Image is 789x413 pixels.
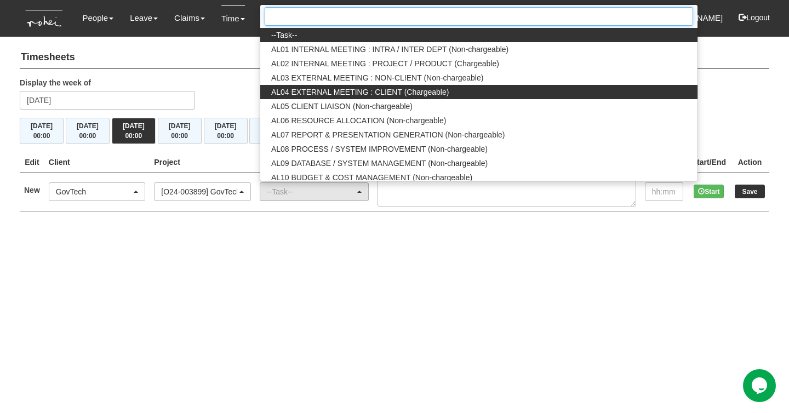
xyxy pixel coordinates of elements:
button: [DATE]00:00 [20,118,64,144]
div: GovTech [56,186,132,197]
h4: Timesheets [20,47,769,69]
iframe: chat widget [743,369,778,402]
span: 00:00 [79,132,96,140]
span: 00:00 [171,132,188,140]
div: --Task-- [267,186,355,197]
label: Display the week of [20,77,91,88]
button: [O24-003899] GovTech - ELP Executive Coaching [154,182,251,201]
span: 00:00 [217,132,234,140]
div: [O24-003899] GovTech - ELP Executive Coaching [161,186,237,197]
button: [DATE]00:00 [66,118,110,144]
th: Start/End [688,152,730,173]
button: Start [694,185,724,198]
button: GovTech [49,182,146,201]
button: [DATE]00:00 [158,118,202,144]
input: Save [735,185,765,198]
span: AL05 CLIENT LIAISON (Non-chargeable) [271,101,413,112]
span: AL07 REPORT & PRESENTATION GENERATION (Non-chargeable) [271,129,505,140]
span: 00:00 [125,132,142,140]
span: AL04 EXTERNAL MEETING : CLIENT (Chargeable) [271,87,449,97]
span: AL08 PROCESS / SYSTEM IMPROVEMENT (Non-chargeable) [271,144,488,154]
input: hh:mm [645,182,683,201]
th: Client [44,152,150,173]
button: [DATE]00:00 [249,118,293,144]
span: AL01 INTERNAL MEETING : INTRA / INTER DEPT (Non-chargeable) [271,44,508,55]
th: Edit [20,152,44,173]
input: Search [265,7,693,26]
span: 00:00 [33,132,50,140]
th: Project [150,152,255,173]
span: AL06 RESOURCE ALLOCATION (Non-chargeable) [271,115,447,126]
span: AL10 BUDGET & COST MANAGEMENT (Non-chargeable) [271,172,472,183]
a: Time [221,5,245,31]
label: New [24,185,40,196]
button: [DATE]00:00 [204,118,248,144]
button: [DATE]00:00 [112,118,156,144]
a: Leave [130,5,158,31]
th: Action [730,152,769,173]
span: AL02 INTERNAL MEETING : PROJECT / PRODUCT (Chargeable) [271,58,499,69]
div: Timesheet Week Summary [20,118,769,144]
a: Claims [174,5,205,31]
span: AL03 EXTERNAL MEETING : NON-CLIENT (Non-chargeable) [271,72,483,83]
button: Logout [731,4,777,31]
a: People [82,5,113,31]
span: AL09 DATABASE / SYSTEM MANAGEMENT (Non-chargeable) [271,158,488,169]
button: --Task-- [260,182,369,201]
span: --Task-- [271,30,297,41]
th: Project Task [255,152,373,173]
